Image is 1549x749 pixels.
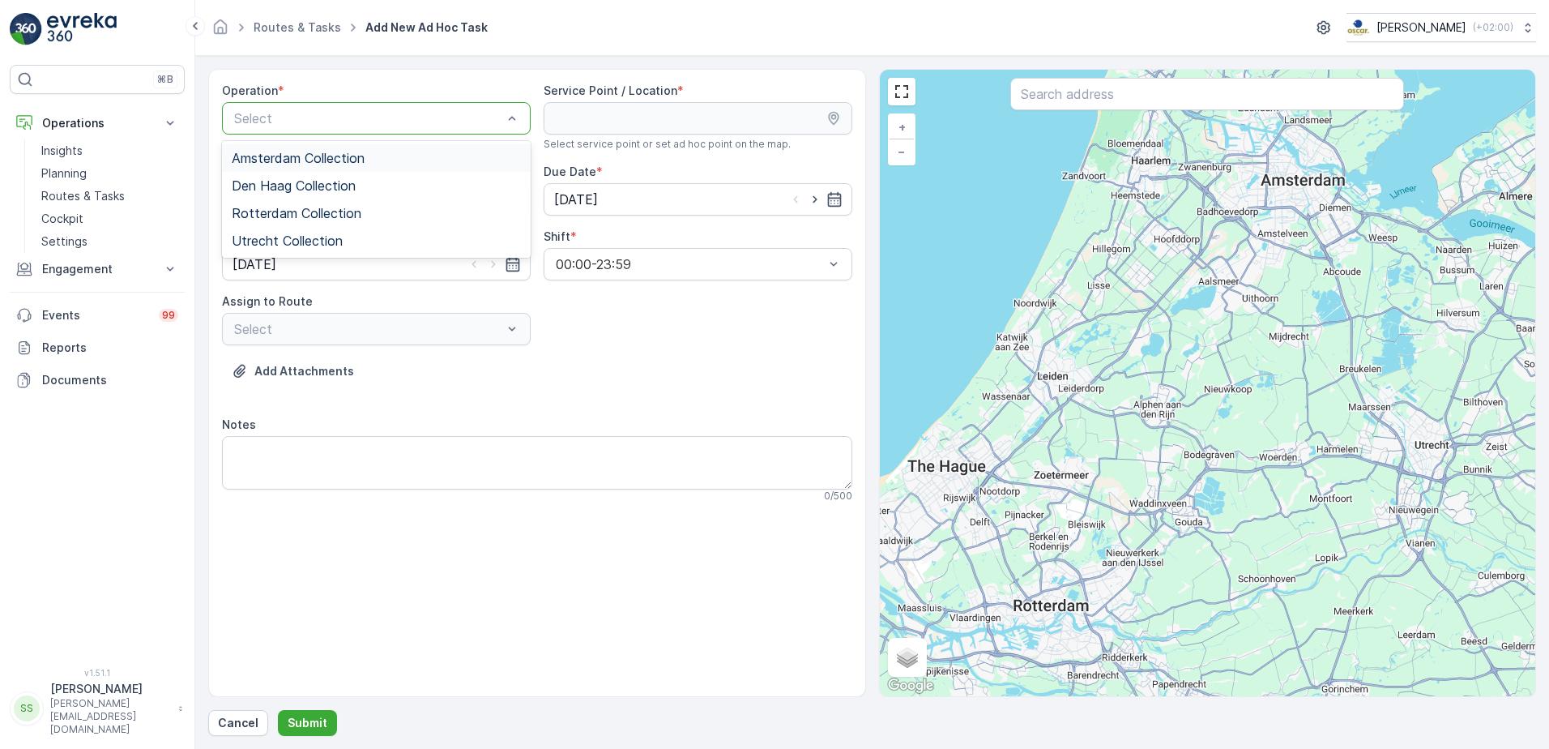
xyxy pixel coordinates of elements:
p: [PERSON_NAME][EMAIL_ADDRESS][DOMAIN_NAME] [50,697,170,736]
p: Events [42,307,149,323]
a: Events99 [10,299,185,332]
p: Add Attachments [254,363,354,379]
a: Open this area in Google Maps (opens a new window) [884,675,937,696]
label: Assign to Route [222,294,313,308]
p: Operations [42,115,152,131]
p: Reports [42,340,178,356]
input: dd/mm/yyyy [544,183,852,216]
a: Homepage [211,24,229,38]
label: Notes [222,417,256,431]
a: Zoom In [890,115,914,139]
span: Add New Ad Hoc Task [362,19,491,36]
p: Submit [288,715,327,731]
p: Routes & Tasks [41,188,125,204]
span: Amsterdam Collection [232,151,365,165]
a: Layers [890,640,925,675]
p: ⌘B [157,73,173,86]
a: Routes & Tasks [35,185,185,208]
a: Settings [35,230,185,253]
span: v 1.51.1 [10,668,185,678]
a: Reports [10,332,185,364]
p: Planning [41,165,87,182]
a: Planning [35,162,185,185]
p: Engagement [42,261,152,277]
img: logo_light-DOdMpM7g.png [47,13,117,45]
button: Engagement [10,253,185,285]
label: Service Point / Location [544,83,677,97]
p: Select [234,109,502,128]
input: Search address [1010,78,1404,110]
p: Documents [42,372,178,388]
span: + [898,120,906,134]
a: Documents [10,364,185,396]
span: Utrecht Collection [232,233,343,248]
label: Shift [544,229,570,243]
p: 99 [162,309,175,322]
p: Settings [41,233,87,250]
label: Operation [222,83,278,97]
button: SS[PERSON_NAME][PERSON_NAME][EMAIL_ADDRESS][DOMAIN_NAME] [10,681,185,736]
span: Rotterdam Collection [232,206,361,220]
input: dd/mm/yyyy [222,248,531,280]
img: logo [10,13,42,45]
p: [PERSON_NAME] [1376,19,1466,36]
p: Cancel [218,715,258,731]
p: ( +02:00 ) [1473,21,1513,34]
button: Cancel [208,710,268,736]
p: 0 / 500 [824,490,852,503]
span: − [898,144,906,158]
span: Den Haag Collection [232,178,356,193]
p: Insights [41,143,83,159]
img: basis-logo_rgb2x.png [1346,19,1370,36]
a: Zoom Out [890,139,914,164]
a: View Fullscreen [890,79,914,104]
a: Cockpit [35,208,185,230]
p: [PERSON_NAME] [50,681,170,697]
button: Submit [278,710,337,736]
p: Cockpit [41,211,83,227]
a: Insights [35,139,185,162]
a: Routes & Tasks [254,20,341,34]
button: Operations [10,107,185,139]
button: [PERSON_NAME](+02:00) [1346,13,1536,42]
span: Select service point or set ad hoc point on the map. [544,138,791,151]
img: Google [884,675,937,696]
label: Due Date [544,165,596,178]
button: Upload File [222,358,364,384]
div: SS [14,695,40,721]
